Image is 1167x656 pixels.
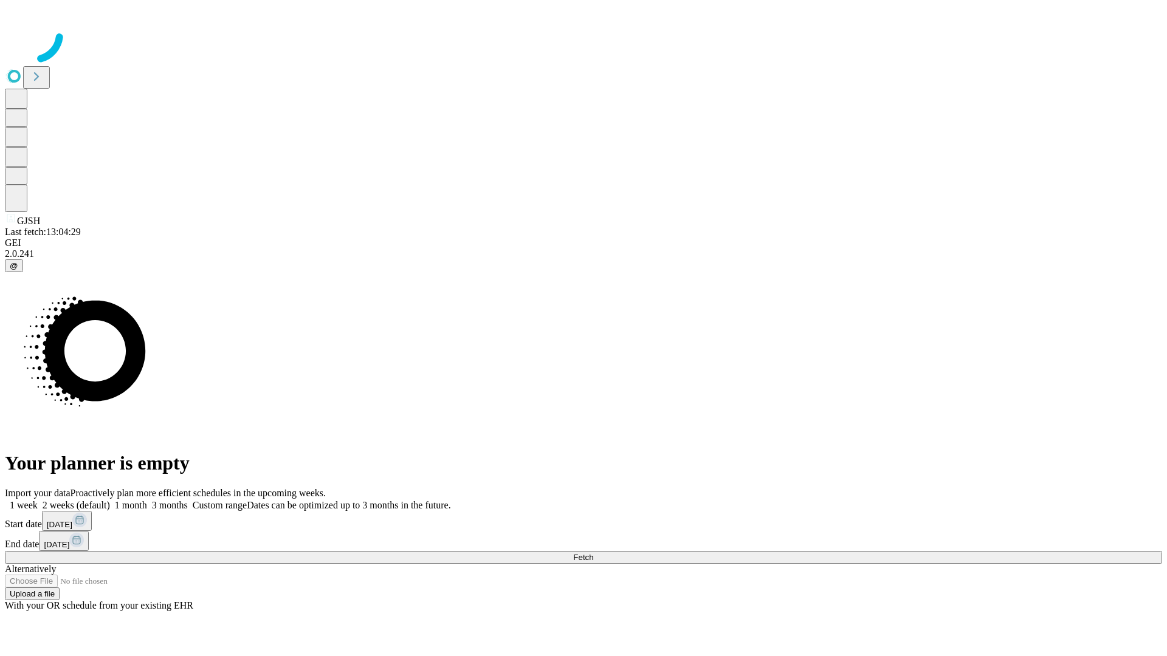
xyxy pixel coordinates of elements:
[43,500,110,510] span: 2 weeks (default)
[5,551,1162,564] button: Fetch
[5,227,81,237] span: Last fetch: 13:04:29
[5,488,71,498] span: Import your data
[5,600,193,610] span: With your OR schedule from your existing EHR
[5,587,60,600] button: Upload a file
[5,259,23,272] button: @
[5,248,1162,259] div: 2.0.241
[47,520,72,529] span: [DATE]
[5,564,56,574] span: Alternatively
[10,500,38,510] span: 1 week
[44,540,69,549] span: [DATE]
[71,488,326,498] span: Proactively plan more efficient schedules in the upcoming weeks.
[247,500,450,510] span: Dates can be optimized up to 3 months in the future.
[5,452,1162,474] h1: Your planner is empty
[39,531,89,551] button: [DATE]
[115,500,147,510] span: 1 month
[5,237,1162,248] div: GEI
[42,511,92,531] button: [DATE]
[193,500,247,510] span: Custom range
[10,261,18,270] span: @
[573,553,593,562] span: Fetch
[5,511,1162,531] div: Start date
[152,500,188,510] span: 3 months
[5,531,1162,551] div: End date
[17,216,40,226] span: GJSH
